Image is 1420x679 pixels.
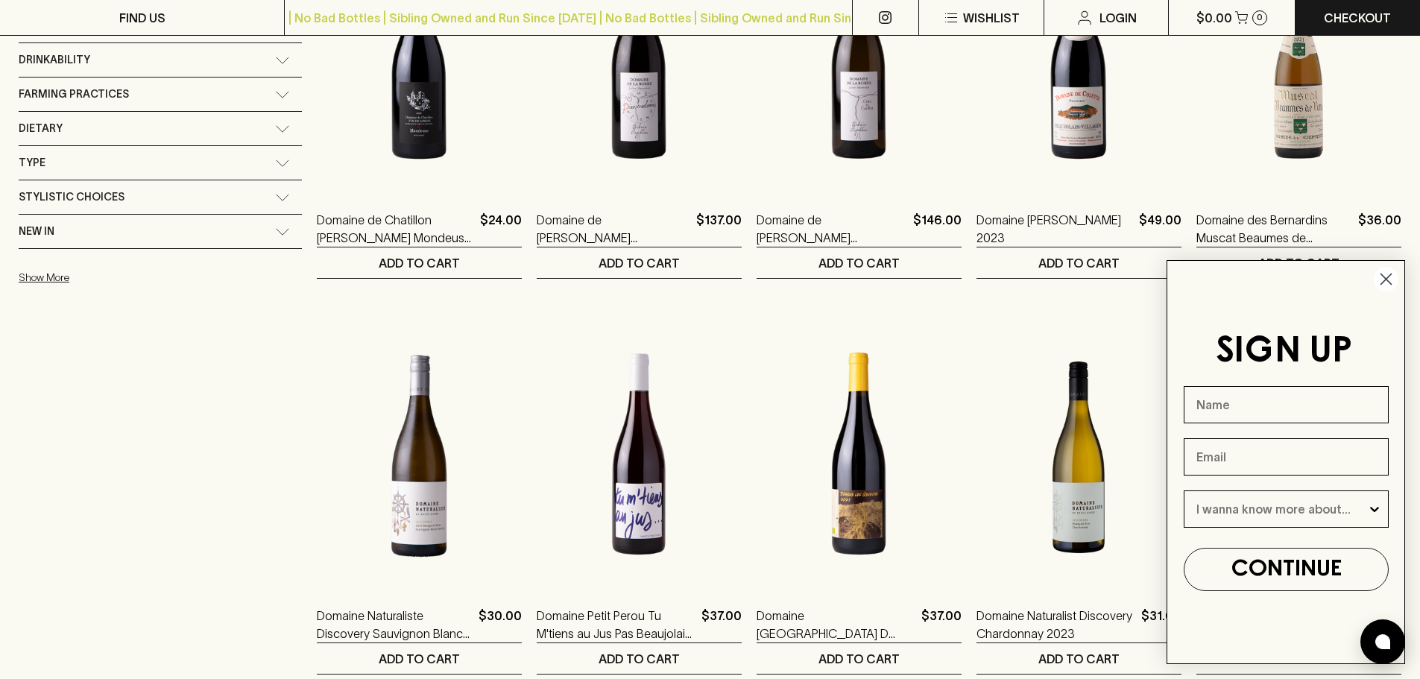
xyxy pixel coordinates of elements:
[1257,13,1263,22] p: 0
[976,643,1181,674] button: ADD TO CART
[119,9,165,27] p: FIND US
[317,643,522,674] button: ADD TO CART
[1373,266,1399,292] button: Close dialog
[19,188,124,206] span: Stylistic Choices
[19,51,90,69] span: Drinkability
[1099,9,1137,27] p: Login
[19,119,63,138] span: Dietary
[19,180,302,214] div: Stylistic Choices
[1038,254,1120,272] p: ADD TO CART
[757,211,907,247] a: Domaine de [PERSON_NAME] [PERSON_NAME] [PERSON_NAME] Chardonnay 2023
[1216,335,1352,369] span: SIGN UP
[19,262,214,293] button: Show More
[976,247,1181,278] button: ADD TO CART
[1184,548,1389,591] button: CONTINUE
[479,607,522,642] p: $30.00
[1141,607,1181,642] p: $31.00
[818,650,900,668] p: ADD TO CART
[19,222,54,241] span: New In
[701,607,742,642] p: $37.00
[921,607,962,642] p: $37.00
[19,154,45,172] span: Type
[1375,634,1390,649] img: bubble-icon
[19,43,302,77] div: Drinkability
[19,215,302,248] div: New In
[537,607,695,642] a: Domaine Petit Perou Tu M'tiens au Jus Pas Beaujolais Gamay 2023
[19,85,129,104] span: Farming Practices
[1367,491,1382,527] button: Show Options
[757,643,962,674] button: ADD TO CART
[963,9,1020,27] p: Wishlist
[1038,650,1120,668] p: ADD TO CART
[976,323,1181,584] img: Domaine Naturalist Discovery Chardonnay 2023
[379,650,460,668] p: ADD TO CART
[19,146,302,180] div: Type
[976,211,1133,247] a: Domaine [PERSON_NAME] 2023
[818,254,900,272] p: ADD TO CART
[1196,211,1352,247] a: Domaine des Bernardins Muscat Beaumes de [GEOGRAPHIC_DATA] 2021
[19,112,302,145] div: Dietary
[599,650,680,668] p: ADD TO CART
[976,607,1135,642] a: Domaine Naturalist Discovery Chardonnay 2023
[757,607,915,642] a: Domaine [GEOGRAPHIC_DATA] D Estezargues [GEOGRAPHIC_DATA] 2023
[1152,245,1420,679] div: FLYOUT Form
[379,254,460,272] p: ADD TO CART
[1358,211,1401,247] p: $36.00
[537,211,690,247] a: Domaine de [PERSON_NAME] Pinostradamus Pinot Noir 2023
[1196,491,1367,527] input: I wanna know more about...
[1139,211,1181,247] p: $49.00
[1196,9,1232,27] p: $0.00
[317,211,474,247] a: Domaine de Chatillon [PERSON_NAME] Mondeuse 2020
[757,247,962,278] button: ADD TO CART
[537,247,742,278] button: ADD TO CART
[480,211,522,247] p: $24.00
[913,211,962,247] p: $146.00
[19,78,302,111] div: Farming Practices
[757,323,962,584] img: Domaine Les Genestas Cave D Estezargues Côtes du Rhône 2023
[317,323,522,584] img: Domaine Naturaliste Discovery Sauvignon Blanc Semillon 2023
[537,643,742,674] button: ADD TO CART
[1184,386,1389,423] input: Name
[599,254,680,272] p: ADD TO CART
[696,211,742,247] p: $137.00
[537,323,742,584] img: Domaine Petit Perou Tu M'tiens au Jus Pas Beaujolais Gamay 2023
[317,247,522,278] button: ADD TO CART
[1184,438,1389,476] input: Email
[1324,9,1391,27] p: Checkout
[317,607,473,642] a: Domaine Naturaliste Discovery Sauvignon Blanc Semillon 2023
